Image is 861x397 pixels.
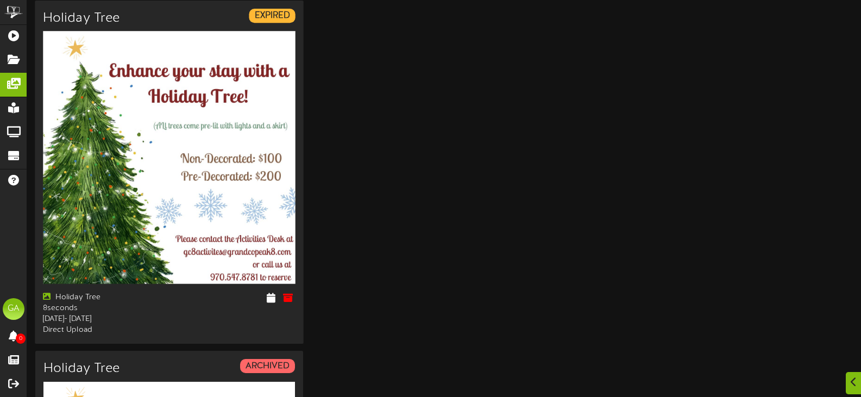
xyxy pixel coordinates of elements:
[255,11,290,21] strong: EXPIRED
[43,292,161,303] div: Holiday Tree
[43,362,120,376] h3: Holiday Tree
[43,31,296,284] img: 7882ef10-b758-4083-addc-33caf99656c7holidaytreejpg.jpg
[43,313,161,324] div: [DATE] - [DATE]
[43,325,161,336] div: Direct Upload
[3,298,24,320] div: GA
[246,361,290,371] strong: ARCHIVED
[43,303,161,313] div: 8 seconds
[43,11,119,26] h3: Holiday Tree
[16,333,26,344] span: 0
